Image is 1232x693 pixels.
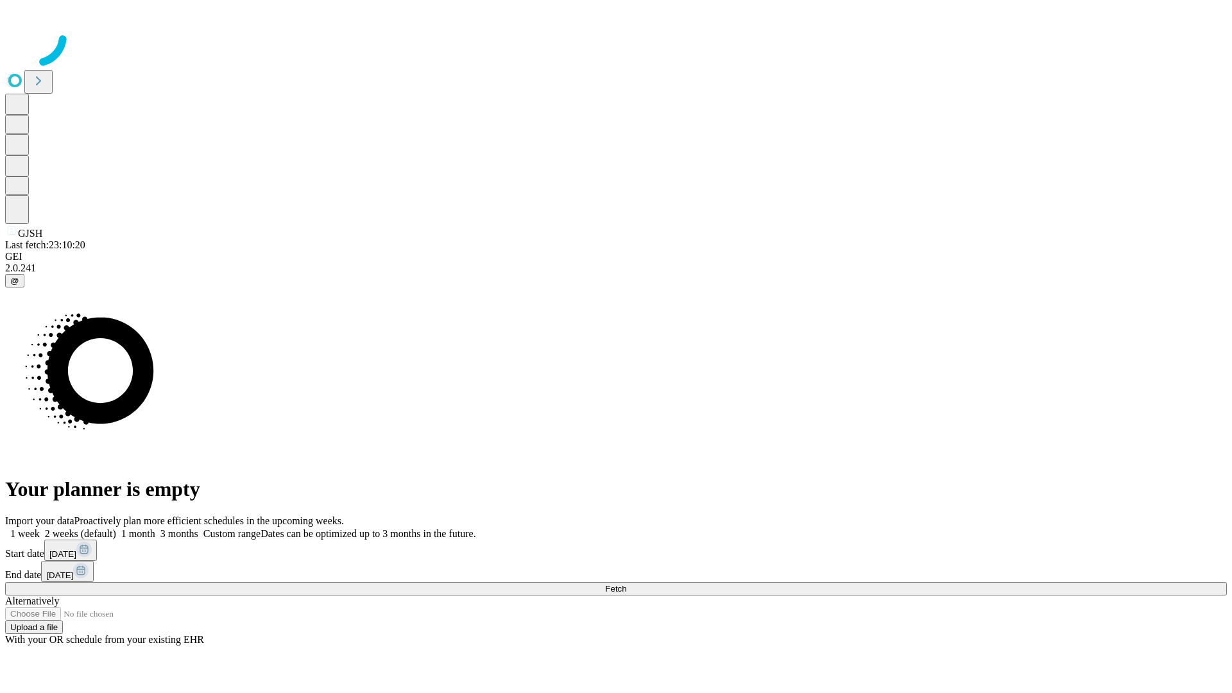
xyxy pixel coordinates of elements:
[44,540,97,561] button: [DATE]
[74,515,344,526] span: Proactively plan more efficient schedules in the upcoming weeks.
[10,528,40,539] span: 1 week
[121,528,155,539] span: 1 month
[5,477,1227,501] h1: Your planner is empty
[5,634,204,645] span: With your OR schedule from your existing EHR
[5,251,1227,262] div: GEI
[5,239,85,250] span: Last fetch: 23:10:20
[5,274,24,287] button: @
[10,276,19,286] span: @
[203,528,261,539] span: Custom range
[5,582,1227,595] button: Fetch
[5,595,59,606] span: Alternatively
[160,528,198,539] span: 3 months
[5,262,1227,274] div: 2.0.241
[45,528,116,539] span: 2 weeks (default)
[5,540,1227,561] div: Start date
[49,549,76,559] span: [DATE]
[5,561,1227,582] div: End date
[605,584,626,594] span: Fetch
[261,528,475,539] span: Dates can be optimized up to 3 months in the future.
[46,570,73,580] span: [DATE]
[5,620,63,634] button: Upload a file
[18,228,42,239] span: GJSH
[41,561,94,582] button: [DATE]
[5,515,74,526] span: Import your data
